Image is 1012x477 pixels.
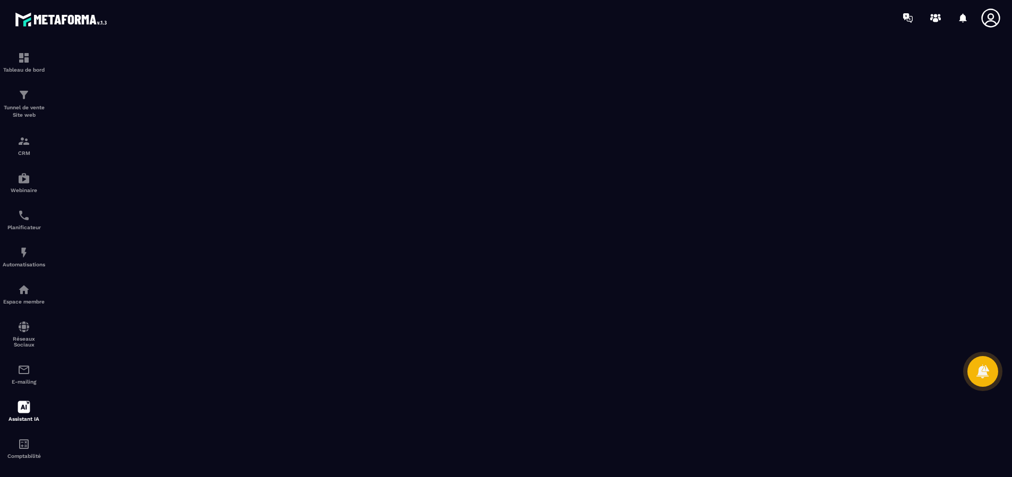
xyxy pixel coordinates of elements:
img: automations [18,246,30,259]
a: automationsautomationsEspace membre [3,275,45,313]
a: formationformationCRM [3,127,45,164]
a: Assistant IA [3,393,45,430]
a: automationsautomationsWebinaire [3,164,45,201]
p: Planificateur [3,224,45,230]
a: formationformationTableau de bord [3,44,45,81]
img: accountant [18,438,30,450]
p: Comptabilité [3,453,45,459]
img: formation [18,135,30,148]
a: automationsautomationsAutomatisations [3,238,45,275]
img: email [18,363,30,376]
p: Tunnel de vente Site web [3,104,45,119]
img: social-network [18,320,30,333]
img: scheduler [18,209,30,222]
p: Réseaux Sociaux [3,336,45,348]
p: Automatisations [3,262,45,267]
img: automations [18,283,30,296]
img: formation [18,51,30,64]
a: formationformationTunnel de vente Site web [3,81,45,127]
p: Webinaire [3,187,45,193]
p: E-mailing [3,379,45,385]
a: emailemailE-mailing [3,355,45,393]
p: Assistant IA [3,416,45,422]
p: Espace membre [3,299,45,305]
p: CRM [3,150,45,156]
img: formation [18,89,30,101]
img: logo [15,10,110,29]
img: automations [18,172,30,185]
a: social-networksocial-networkRéseaux Sociaux [3,313,45,355]
a: accountantaccountantComptabilité [3,430,45,467]
p: Tableau de bord [3,67,45,73]
a: schedulerschedulerPlanificateur [3,201,45,238]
